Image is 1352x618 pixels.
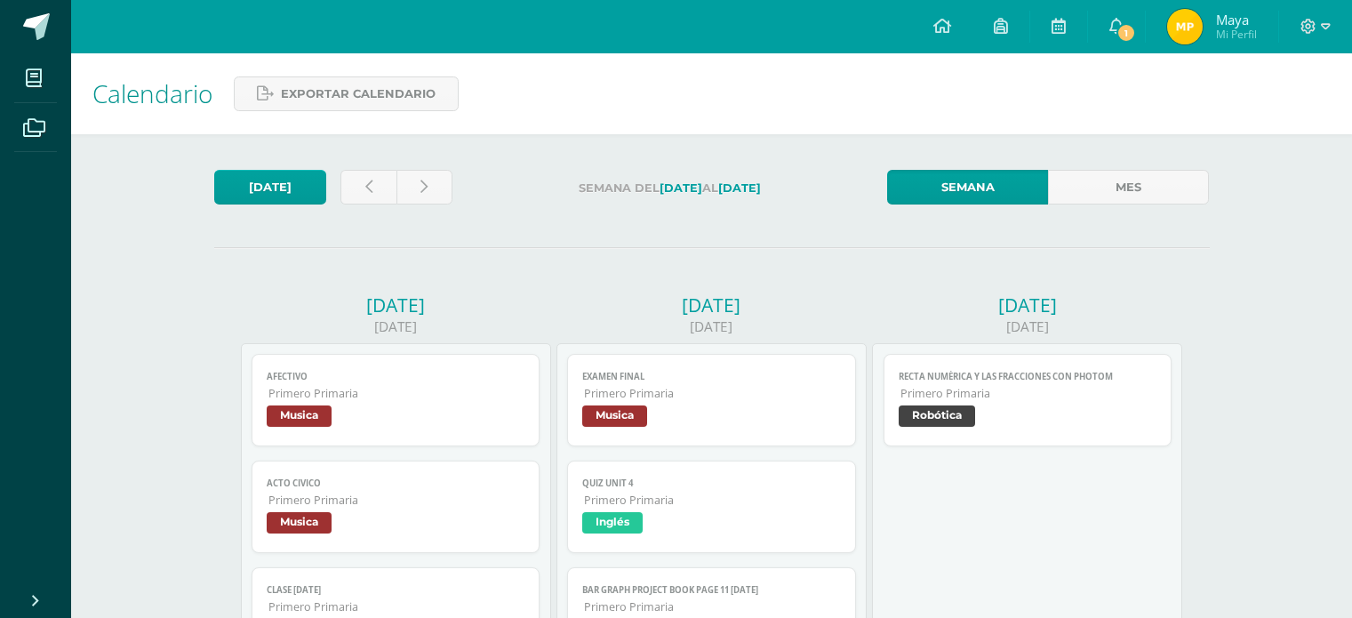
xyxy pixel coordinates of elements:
[884,354,1172,446] a: Recta numérica y las fracciones con photomPrimero PrimariaRobótica
[582,584,841,596] span: Bar Graph Project Book page 11 [DATE]
[214,170,326,205] a: [DATE]
[267,478,525,489] span: Acto civico
[567,461,856,553] a: Quiz Unit 4Primero PrimariaInglés
[567,354,856,446] a: Examen finalPrimero PrimariaMusica
[1167,9,1203,44] img: 44b7386e2150bafe6f75c9566b169429.png
[268,386,525,401] span: Primero Primaria
[1216,11,1257,28] span: Maya
[467,170,873,206] label: Semana del al
[900,386,1157,401] span: Primero Primaria
[556,317,867,336] div: [DATE]
[234,76,459,111] a: Exportar calendario
[1116,23,1136,43] span: 1
[582,478,841,489] span: Quiz Unit 4
[267,405,332,427] span: Musica
[1216,27,1257,42] span: Mi Perfil
[267,371,525,382] span: Afectivo
[584,599,841,614] span: Primero Primaria
[872,293,1182,317] div: [DATE]
[252,354,540,446] a: AfectivoPrimero PrimariaMusica
[556,293,867,317] div: [DATE]
[582,512,643,534] span: Inglés
[252,461,540,553] a: Acto civicoPrimero PrimariaMusica
[281,77,436,110] span: Exportar calendario
[718,181,761,195] strong: [DATE]
[872,317,1182,336] div: [DATE]
[241,293,551,317] div: [DATE]
[267,512,332,534] span: Musica
[899,371,1157,382] span: Recta numérica y las fracciones con photom
[660,181,702,195] strong: [DATE]
[241,317,551,336] div: [DATE]
[582,405,647,427] span: Musica
[1048,170,1209,205] a: Mes
[268,599,525,614] span: Primero Primaria
[899,405,975,427] span: Robótica
[584,386,841,401] span: Primero Primaria
[267,584,525,596] span: Clase [DATE]
[92,76,212,110] span: Calendario
[584,493,841,508] span: Primero Primaria
[268,493,525,508] span: Primero Primaria
[887,170,1048,205] a: Semana
[582,371,841,382] span: Examen final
